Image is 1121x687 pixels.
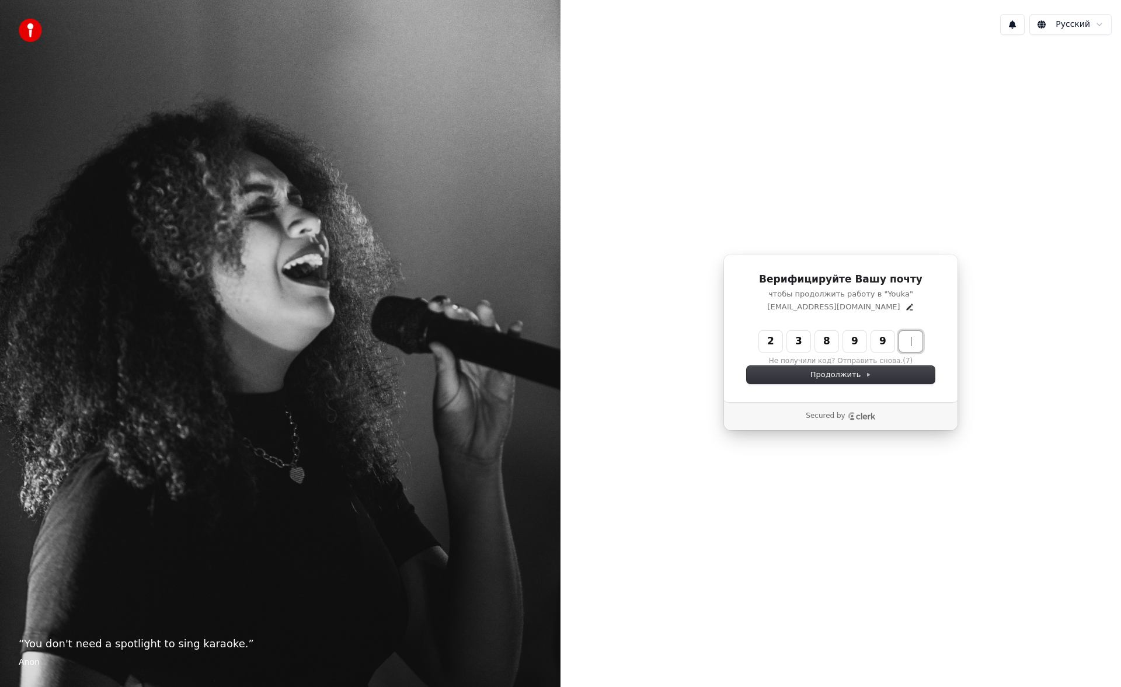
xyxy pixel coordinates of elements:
[759,331,946,352] input: Enter verification code
[806,411,845,421] p: Secured by
[747,289,935,299] p: чтобы продолжить работу в "Youka"
[810,369,872,380] span: Продолжить
[19,636,542,652] p: “ You don't need a spotlight to sing karaoke. ”
[19,19,42,42] img: youka
[905,302,914,312] button: Edit
[747,273,935,287] h1: Верифицируйте Вашу почту
[767,302,900,312] p: [EMAIL_ADDRESS][DOMAIN_NAME]
[19,657,542,668] footer: Anon
[747,366,935,383] button: Продолжить
[848,412,876,420] a: Clerk logo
